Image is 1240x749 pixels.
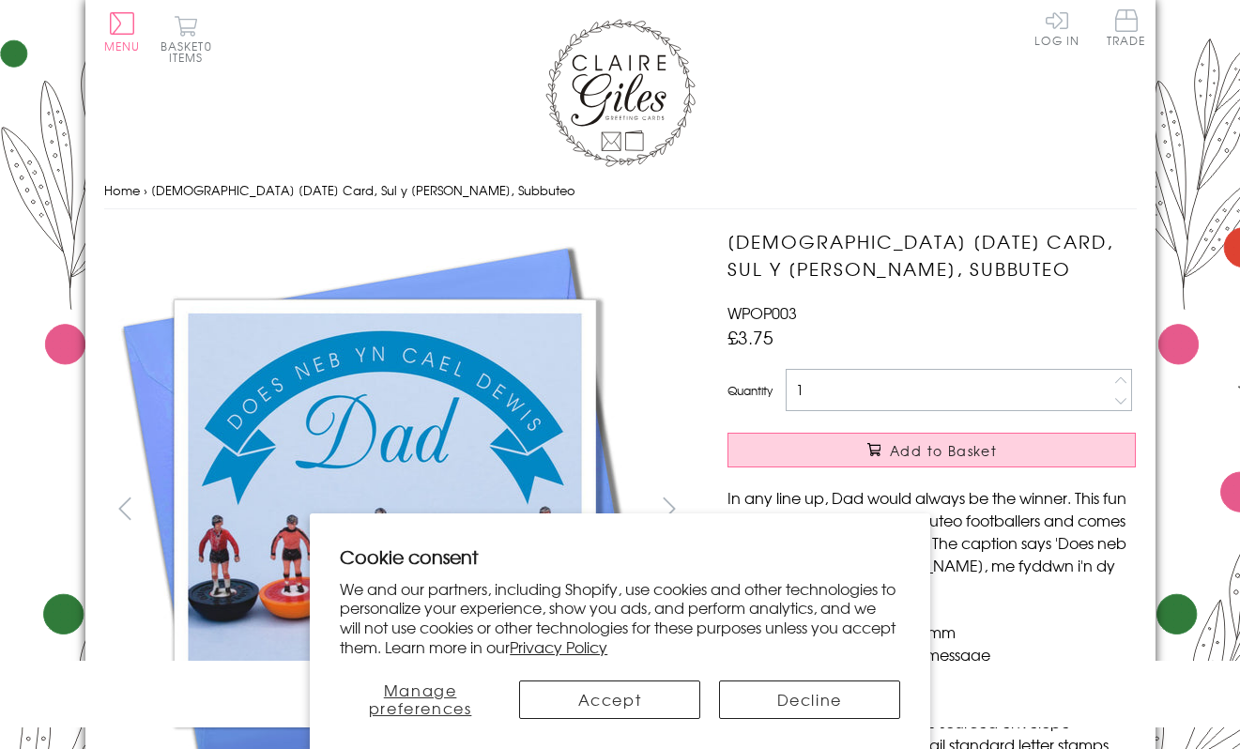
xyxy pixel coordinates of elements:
label: Quantity [727,382,773,399]
button: Manage preferences [340,680,500,719]
span: › [144,181,147,199]
h2: Cookie consent [340,543,900,570]
nav: breadcrumbs [104,172,1137,210]
button: Basket0 items [161,15,212,63]
span: WPOP003 [727,301,797,324]
p: We and our partners, including Shopify, use cookies and other technologies to personalize your ex... [340,579,900,657]
button: Add to Basket [727,433,1136,467]
span: Menu [104,38,141,54]
span: Manage preferences [369,679,472,719]
img: Claire Giles Greetings Cards [545,19,696,167]
li: Dimensions: 150mm x 150mm [746,620,1136,643]
p: In any line up, Dad would always be the winner. This fun colourful card features subbuteo footbal... [727,486,1136,599]
button: Menu [104,12,141,52]
h1: [DEMOGRAPHIC_DATA] [DATE] Card, Sul y [PERSON_NAME], Subbuteo [727,228,1136,283]
span: £3.75 [727,324,773,350]
button: Decline [719,680,900,719]
span: Trade [1107,9,1146,46]
button: prev [104,487,146,529]
span: 0 items [169,38,212,66]
span: [DEMOGRAPHIC_DATA] [DATE] Card, Sul y [PERSON_NAME], Subbuteo [151,181,575,199]
button: next [648,487,690,529]
a: Privacy Policy [510,635,607,658]
button: Accept [519,680,700,719]
a: Log In [1034,9,1079,46]
li: Blank inside for your own message [746,643,1136,665]
a: Trade [1107,9,1146,50]
a: Home [104,181,140,199]
span: Add to Basket [890,441,997,460]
